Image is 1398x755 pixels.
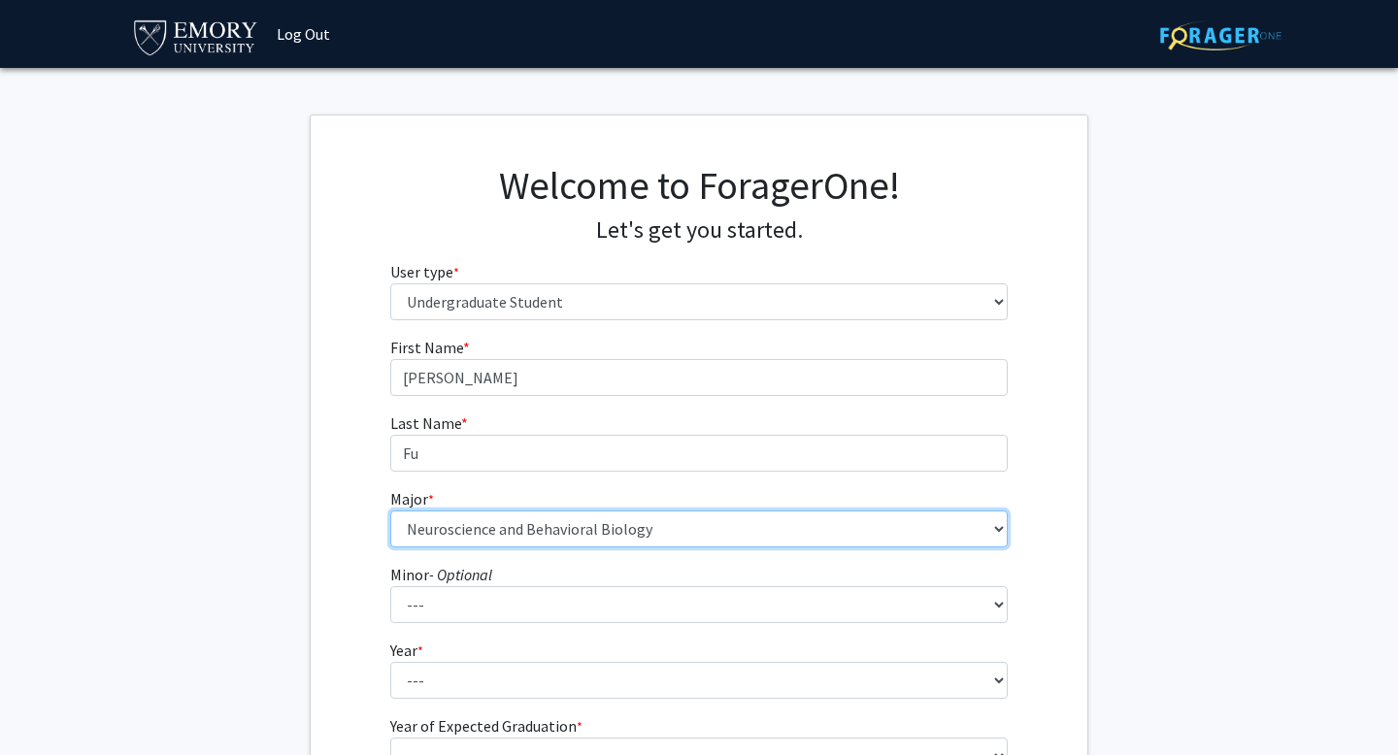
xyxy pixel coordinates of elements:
label: Major [390,487,434,510]
span: First Name [390,338,463,357]
label: User type [390,260,459,283]
label: Year of Expected Graduation [390,714,582,738]
h1: Welcome to ForagerOne! [390,162,1009,209]
iframe: Chat [15,668,83,740]
img: Emory University Logo [131,15,260,58]
h4: Let's get you started. [390,216,1009,245]
label: Minor [390,563,492,586]
img: ForagerOne Logo [1160,20,1281,50]
i: - Optional [429,565,492,584]
label: Year [390,639,423,662]
span: Last Name [390,413,461,433]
